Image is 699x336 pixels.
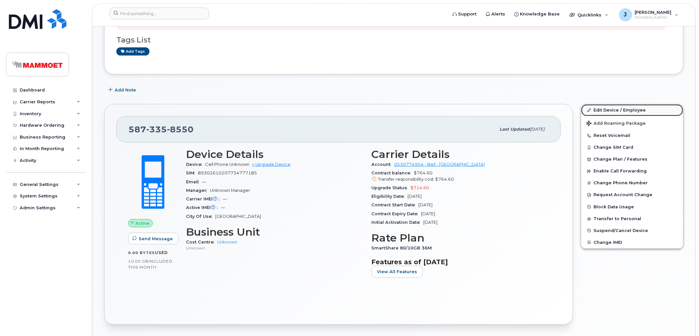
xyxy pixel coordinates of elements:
span: Eligibility Date [372,194,408,199]
button: Enable Call Forwarding [581,165,683,177]
span: [DATE] [408,194,422,199]
span: Upgrade Status [372,185,411,190]
span: Change Plan / Features [594,157,648,162]
span: Cell Phone Unknown [205,162,249,167]
div: Jithin [615,8,683,21]
span: Add Roaming Package [587,121,646,127]
span: [DATE] [424,220,438,225]
span: — [223,196,227,201]
button: Change Phone Number [581,177,683,189]
span: included this month [128,259,173,270]
h3: Business Unit [186,226,364,238]
span: Manager [186,188,210,193]
span: [DATE] [421,211,435,216]
a: Knowledge Base [510,8,565,21]
button: Change SIM Card [581,142,683,153]
span: 8550 [167,124,194,134]
span: — [221,205,225,210]
span: 10.00 GB [128,259,149,264]
span: SIM [186,170,198,175]
p: Unknown [186,245,364,251]
h3: Tags List [116,36,671,44]
div: Quicklinks [565,8,613,21]
iframe: Messenger Launcher [670,307,694,331]
button: Add Note [104,84,142,96]
h3: Carrier Details [372,148,549,160]
span: Wireless Admin [635,15,672,20]
span: Cost Centre [186,240,217,245]
button: Suspend/Cancel Device [581,225,683,237]
span: Active [136,220,150,226]
button: Block Data Usage [581,201,683,213]
span: J [624,11,627,19]
span: [PERSON_NAME] [635,10,672,15]
span: used [155,250,168,255]
a: Support [448,8,481,21]
button: Add Roaming Package [581,116,683,130]
h3: Rate Plan [372,232,549,244]
input: Find something... [109,8,209,19]
span: Contract Expiry Date [372,211,421,216]
span: Send Message [139,236,173,242]
span: $764.60 [435,177,454,182]
span: City Of Use [186,214,215,219]
span: View All Features [377,269,417,275]
button: Reset Voicemail [581,130,683,142]
span: Add Note [115,87,136,93]
span: $764.60 [372,170,549,182]
span: Support [458,11,477,17]
button: Request Account Change [581,189,683,201]
span: Active IMEI [186,205,221,210]
span: 0.00 Bytes [128,250,155,255]
button: Change Plan / Features [581,153,683,165]
span: Account [372,162,394,167]
span: Suspend/Cancel Device [594,228,648,233]
a: Unknown [217,240,237,245]
span: SmartShare 80/10GB 36M [372,246,435,250]
a: 0530774954 - Bell - [GEOGRAPHIC_DATA] [394,162,485,167]
a: Edit Device / Employee [581,104,683,116]
span: Knowledge Base [520,11,560,17]
h3: Device Details [186,148,364,160]
span: Transfer responsibility cost [378,177,434,182]
span: Quicklinks [578,12,602,17]
span: — [202,179,206,184]
button: Transfer to Personal [581,213,683,225]
span: [DATE] [419,202,433,207]
a: + Upgrade Device [252,162,291,167]
span: $714.60 [411,185,430,190]
button: View All Features [372,266,423,278]
a: Alerts [481,8,510,21]
span: [GEOGRAPHIC_DATA] [215,214,261,219]
span: 587 [128,124,194,134]
a: Add tags [116,47,150,56]
button: Change IMEI [581,237,683,248]
span: Contract Start Date [372,202,419,207]
span: Contract balance [372,170,414,175]
h3: Features as of [DATE] [372,258,549,266]
span: Carrier IMEI [186,196,223,201]
button: Send Message [128,233,178,245]
span: 335 [146,124,167,134]
span: Enable Call Forwarding [594,169,647,174]
span: Alerts [492,11,505,17]
span: 89302610207734777185 [198,170,257,175]
span: [DATE] [530,127,545,132]
span: Email [186,179,202,184]
span: Unknown Manager [210,188,250,193]
span: Device [186,162,205,167]
span: Initial Activation Date [372,220,424,225]
span: Last updated [500,127,530,132]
